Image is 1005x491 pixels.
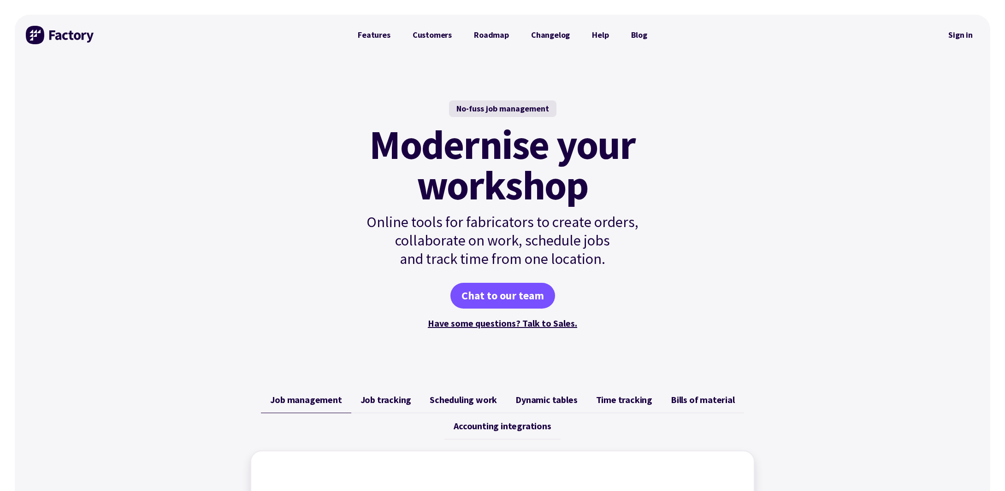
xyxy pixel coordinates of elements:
a: Blog [620,26,658,44]
a: Have some questions? Talk to Sales. [428,317,577,329]
span: Job tracking [361,394,412,405]
span: Time tracking [596,394,652,405]
a: Chat to our team [450,283,555,309]
a: Customers [402,26,463,44]
a: Features [347,26,402,44]
span: Dynamic tables [515,394,577,405]
span: Job management [270,394,342,405]
a: Sign in [942,24,979,46]
span: Accounting integrations [454,421,551,432]
p: Online tools for fabricators to create orders, collaborate on work, schedule jobs and track time ... [347,213,658,268]
img: Factory [26,26,95,44]
span: Bills of material [671,394,735,405]
span: Scheduling work [430,394,497,405]
div: No-fuss job management [449,100,556,117]
nav: Primary Navigation [347,26,658,44]
a: Changelog [520,26,581,44]
mark: Modernise your workshop [369,124,635,205]
nav: Secondary Navigation [942,24,979,46]
a: Help [581,26,620,44]
a: Roadmap [463,26,520,44]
